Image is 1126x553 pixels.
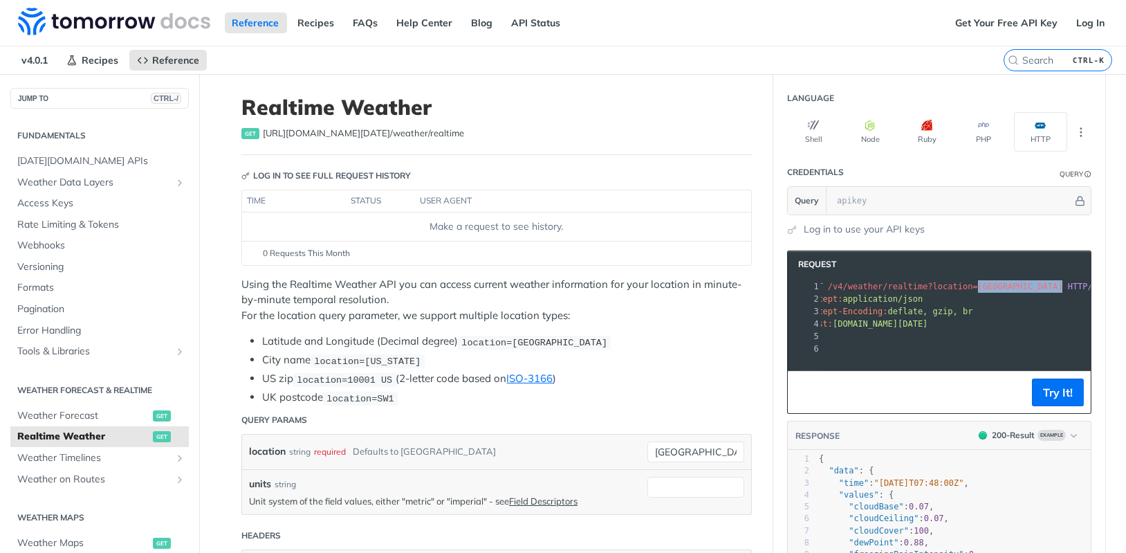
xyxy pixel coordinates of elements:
button: HTTP [1014,112,1067,152]
span: Versioning [17,260,185,274]
a: Reference [225,12,287,33]
label: location [249,442,286,462]
span: CTRL-/ [151,93,181,104]
th: status [346,190,415,212]
a: Pagination [10,299,189,320]
span: location=[GEOGRAPHIC_DATA] [461,337,607,347]
div: Query [1060,169,1083,179]
button: Node [844,112,897,152]
span: Weather Maps [17,536,149,550]
span: "[DATE]T07:48:00Z" [874,478,964,488]
span: Weather on Routes [17,473,171,487]
span: : { [819,490,894,500]
span: 100 [914,526,929,536]
th: time [242,190,346,212]
div: Make a request to see history. [248,219,746,234]
div: 4 [788,489,809,501]
span: Query [795,194,819,207]
span: location=[US_STATE] [314,356,421,366]
span: "cloudCeiling" [849,514,919,523]
button: Ruby [901,112,954,152]
span: location=SW1 [326,393,394,404]
div: Query Params [241,414,307,426]
a: API Status [504,12,569,33]
span: [DATE][DOMAIN_NAME] APIs [17,154,185,168]
span: Tools & Libraries [17,345,171,359]
button: Hide [1073,194,1087,208]
a: FAQs [346,12,386,33]
th: user agent [415,190,723,212]
a: Webhooks [10,235,189,256]
span: Request [791,258,836,271]
div: 6 [797,343,821,355]
p: Unit system of the field values, either "metric" or "imperial" - see [249,495,640,507]
a: Recipes [59,50,126,71]
button: JUMP TOCTRL-/ [10,88,189,109]
span: get [153,410,171,421]
span: Weather Timelines [17,451,171,465]
div: 6 [788,513,809,525]
span: Error Handling [17,324,185,338]
button: Try It! [1032,379,1084,406]
button: Copy to clipboard [795,382,814,403]
span: location=10001 US [297,374,392,385]
input: apikey [830,187,1073,215]
a: Reference [129,50,207,71]
div: Language [787,92,834,105]
span: : , [819,502,934,511]
div: 8 [788,537,809,549]
span: Accept: [808,294,843,304]
span: v4.0.1 [14,50,55,71]
span: : , [819,538,929,547]
div: Credentials [787,166,844,179]
span: 0.07 [909,502,929,511]
span: Reference [152,54,199,66]
div: 2 [797,293,821,305]
img: Tomorrow.io Weather API Docs [18,8,210,35]
li: UK postcode [262,390,752,406]
li: City name [262,352,752,368]
button: PHP [957,112,1010,152]
span: : , [819,514,949,523]
button: Query [788,187,827,215]
div: string [275,478,296,491]
span: : { [819,466,874,475]
span: Access Keys [17,197,185,210]
h2: Weather Maps [10,511,189,524]
a: Log In [1069,12,1112,33]
div: Defaults to [GEOGRAPHIC_DATA] [353,442,496,462]
button: More Languages [1071,122,1091,143]
span: Pagination [17,302,185,316]
a: Weather Data LayersShow subpages for Weather Data Layers [10,172,189,193]
a: Weather on RoutesShow subpages for Weather on Routes [10,469,189,490]
span: Webhooks [17,239,185,253]
span: Example [1037,430,1066,441]
a: Help Center [389,12,461,33]
a: Weather Forecastget [10,406,189,426]
button: 200200-ResultExample [972,428,1084,442]
button: RESPONSE [795,429,840,443]
span: HTTP/1.1 [1068,282,1108,291]
a: [DATE][DOMAIN_NAME] APIs [10,151,189,172]
div: Headers [241,529,281,542]
span: : , [819,526,934,536]
div: 5 [797,330,821,343]
span: application/json [843,294,923,304]
span: : , [819,478,969,488]
div: QueryInformation [1060,169,1091,179]
span: "values" [839,490,879,500]
span: Formats [17,281,185,295]
span: https://api.tomorrow.io/v4/weather/realtime [263,127,464,140]
span: 200 [979,431,987,439]
button: Show subpages for Weather Data Layers [174,177,185,188]
div: 7 [788,525,809,537]
div: Log in to see full request history [241,170,411,182]
span: 0.07 [924,514,944,523]
span: { [819,454,824,464]
h2: Fundamentals [10,129,189,142]
a: Access Keys [10,193,189,214]
span: "data" [829,466,858,475]
span: /v4/weather/realtime?location=[GEOGRAPHIC_DATA] [828,282,1063,291]
span: 0.88 [904,538,924,547]
a: ISO-3166 [507,372,553,385]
